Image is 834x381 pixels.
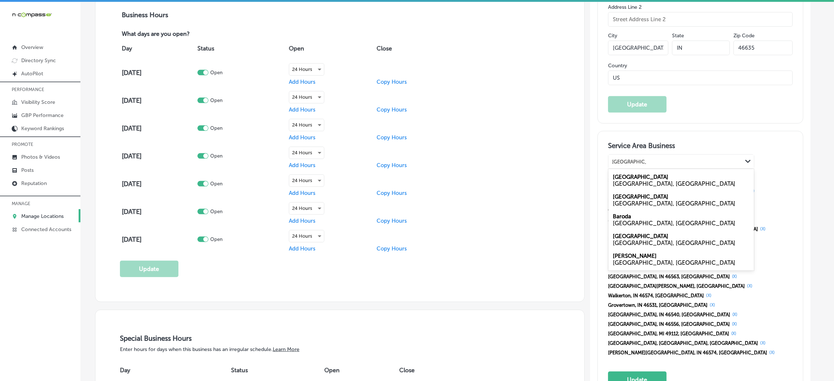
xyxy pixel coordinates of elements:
span: Add Hours [289,190,316,196]
th: Status [196,38,287,59]
p: Keyword Rankings [21,125,64,132]
span: [GEOGRAPHIC_DATA], IN 46563, [GEOGRAPHIC_DATA] [608,274,730,279]
span: Elkhart, [GEOGRAPHIC_DATA], [GEOGRAPHIC_DATA] [608,198,725,203]
input: Zip Code [733,41,793,55]
span: Copy Hours [377,106,407,113]
label: Country [608,63,793,69]
button: (X) [758,226,768,232]
span: Copy Hours [377,162,407,169]
label: Berrien County [613,193,668,200]
span: Granger, [GEOGRAPHIC_DATA], [GEOGRAPHIC_DATA] [608,207,728,213]
span: Add Hours [289,245,316,252]
span: Add Hours [289,79,316,85]
div: 24 Hours [289,91,324,103]
p: Visibility Score [21,99,55,105]
span: Copy Hours [377,245,407,252]
div: MI, USA [613,180,750,187]
span: Walkerton, IN 46574, [GEOGRAPHIC_DATA] [608,293,704,298]
span: Selected Service Area(s) [608,177,660,183]
span: [GEOGRAPHIC_DATA], IN 46556, [GEOGRAPHIC_DATA] [608,321,730,327]
span: [GEOGRAPHIC_DATA], IN 46540, [GEOGRAPHIC_DATA] [608,312,730,317]
th: Status [231,360,324,380]
p: Manage Locations [21,213,64,219]
div: GA, USA [613,200,750,207]
button: Update [120,261,178,277]
p: Open [210,98,223,103]
a: Learn More [273,346,299,352]
label: City [608,33,617,39]
button: (X) [730,274,740,279]
p: AutoPilot [21,71,43,77]
div: 24 Hours [289,147,324,159]
th: Day [120,38,196,59]
p: Overview [21,44,43,50]
h3: Service Area Business [608,142,793,152]
span: [GEOGRAPHIC_DATA], [GEOGRAPHIC_DATA], [GEOGRAPHIC_DATA] [608,340,758,346]
button: Update [608,96,667,113]
div: MI, USA [613,239,750,246]
label: Buchanan [613,253,657,259]
p: Reputation [21,180,47,186]
span: Copy Hours [377,134,407,141]
span: Copy Hours [377,79,407,85]
p: Open [210,70,223,75]
p: Open [210,153,223,159]
span: Copy Hours [377,190,407,196]
input: Country [608,71,793,85]
p: Open [210,209,223,214]
th: Open [287,38,375,59]
span: Add Hours [289,218,316,224]
div: 24 Hours [289,119,324,131]
span: [PERSON_NAME], [GEOGRAPHIC_DATA], [GEOGRAPHIC_DATA] [608,188,747,194]
input: Street Address Line 2 [608,12,793,27]
div: 24 Hours [289,203,324,214]
p: Connected Accounts [21,226,71,233]
span: [GEOGRAPHIC_DATA][PERSON_NAME], [GEOGRAPHIC_DATA] [608,283,745,289]
span: Niles, MI 49120, [GEOGRAPHIC_DATA] [608,236,692,241]
p: Open [210,125,223,131]
span: [GEOGRAPHIC_DATA], [GEOGRAPHIC_DATA], [GEOGRAPHIC_DATA] [608,226,758,232]
label: Zip Code [733,33,755,39]
button: (X) [758,340,768,346]
th: Open [324,360,399,380]
button: (X) [745,283,755,289]
span: Copy Hours [377,218,407,224]
h4: [DATE] [122,124,196,132]
p: Enter hours for days when this business has an irregular schedule. [120,346,560,352]
span: Mishawaka, [GEOGRAPHIC_DATA], [GEOGRAPHIC_DATA] [608,217,734,222]
button: (X) [704,293,714,298]
p: Photos & Videos [21,154,60,160]
p: Open [210,237,223,242]
span: [PERSON_NAME][GEOGRAPHIC_DATA], IN 46574, [GEOGRAPHIC_DATA] [608,350,767,355]
label: Berrien County [613,174,668,180]
div: 24 Hours [289,175,324,186]
h4: [DATE] [122,69,196,77]
span: Dowagiac, MI 49047, [GEOGRAPHIC_DATA] [608,264,704,270]
input: NY [672,41,730,55]
span: [GEOGRAPHIC_DATA], MI 49112, [GEOGRAPHIC_DATA] [608,331,729,336]
button: (X) [767,350,777,355]
h3: Business Hours [120,11,560,19]
th: Close [399,360,450,380]
div: 24 Hours [289,230,324,242]
div: 24 Hours [289,64,324,75]
p: What days are you open? [120,31,242,38]
h4: [DATE] [122,97,196,105]
div: MI, USA [613,220,750,227]
h4: [DATE] [122,152,196,160]
span: Add Hours [289,106,316,113]
span: Add Hours [289,162,316,169]
p: Directory Sync [21,57,56,64]
div: MI, USA [613,259,750,266]
span: Add Hours [289,134,316,141]
h4: [DATE] [122,208,196,216]
th: Day [120,360,231,380]
button: (X) [730,312,740,317]
img: 660ab0bf-5cc7-4cb8-ba1c-48b5ae0f18e60NCTV_CLogo_TV_Black_-500x88.png [12,11,52,18]
label: State [672,33,684,39]
span: [PERSON_NAME], MI 49107, [GEOGRAPHIC_DATA] [608,255,718,260]
button: (X) [707,302,717,308]
p: Posts [21,167,34,173]
span: [GEOGRAPHIC_DATA], IN 46507, [GEOGRAPHIC_DATA] [608,245,729,251]
label: Baroda [613,213,631,220]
